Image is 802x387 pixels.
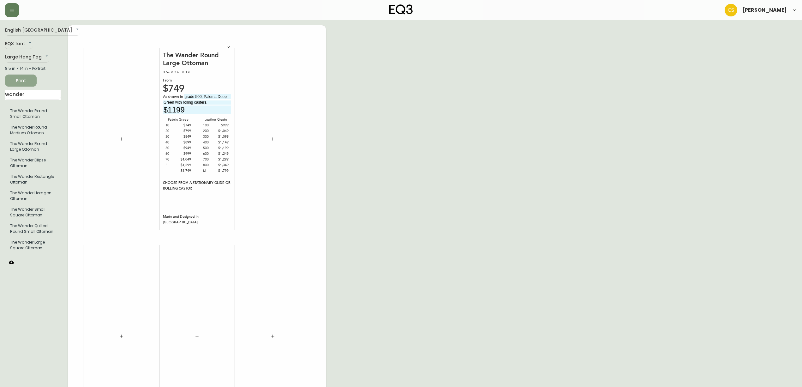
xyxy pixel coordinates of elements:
[5,138,61,155] li: Large Hang Tag
[163,180,231,191] div: CHOOSE FROM A STATIONARY GLIDE OR ROLLING CASTOR
[178,123,191,128] div: $749
[216,128,229,134] div: $1,049
[184,94,231,99] input: fabric/leather and leg
[216,134,229,140] div: $1,099
[203,128,216,134] div: 200
[178,140,191,145] div: $899
[163,117,194,123] div: Fabric Grade
[5,237,61,253] li: Large Hang Tag
[203,151,216,157] div: 600
[178,157,191,162] div: $1,049
[163,70,231,75] div: 37w × 37d × 17h
[163,51,231,67] div: The Wander Round Large Ottoman
[178,162,191,168] div: $1,599
[5,188,61,204] li: Large Hang Tag
[165,140,178,145] div: 40
[163,214,231,225] div: Made and Designed in [GEOGRAPHIC_DATA]
[5,90,61,100] input: Search
[178,151,191,157] div: $999
[216,140,229,145] div: $1,149
[203,157,216,162] div: 700
[200,117,231,123] div: Leather Grade
[165,151,178,157] div: 60
[165,168,178,174] div: I
[10,77,32,85] span: Print
[216,162,229,168] div: $1,349
[178,168,191,174] div: $1,749
[163,86,231,92] div: $749
[165,162,178,168] div: F
[165,145,178,151] div: 50
[178,134,191,140] div: $849
[5,52,49,63] div: Large Hang Tag
[725,4,737,16] img: 996bfd46d64b78802a67b62ffe4c27a2
[5,106,61,122] li: The Wander Round Small Ottoman
[165,123,178,128] div: 10
[203,162,216,168] div: 800
[165,128,178,134] div: 20
[742,8,787,13] span: [PERSON_NAME]
[163,94,184,100] span: As shown in
[163,106,231,114] input: price excluding $
[216,157,229,162] div: $1,299
[5,155,61,171] li: Large Hang Tag
[203,134,216,140] div: 300
[5,66,61,71] div: 8.5 in × 14 in – Portrait
[203,123,216,128] div: 100
[5,171,61,188] li: Large Hang Tag
[165,157,178,162] div: 70
[216,151,229,157] div: $1,249
[5,122,61,138] li: Large Hang Tag
[216,145,229,151] div: $1,199
[5,204,61,221] li: Large Hang Tag
[165,134,178,140] div: 30
[203,140,216,145] div: 400
[5,221,61,237] li: Large Hang Tag
[178,128,191,134] div: $799
[203,168,216,174] div: M
[216,168,229,174] div: $1,799
[178,145,191,151] div: $949
[163,78,231,83] div: From
[389,4,413,15] img: logo
[5,25,80,36] div: English [GEOGRAPHIC_DATA]
[5,39,33,49] div: EQ3 font
[203,145,216,151] div: 500
[216,123,229,128] div: $999
[5,75,37,87] button: Print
